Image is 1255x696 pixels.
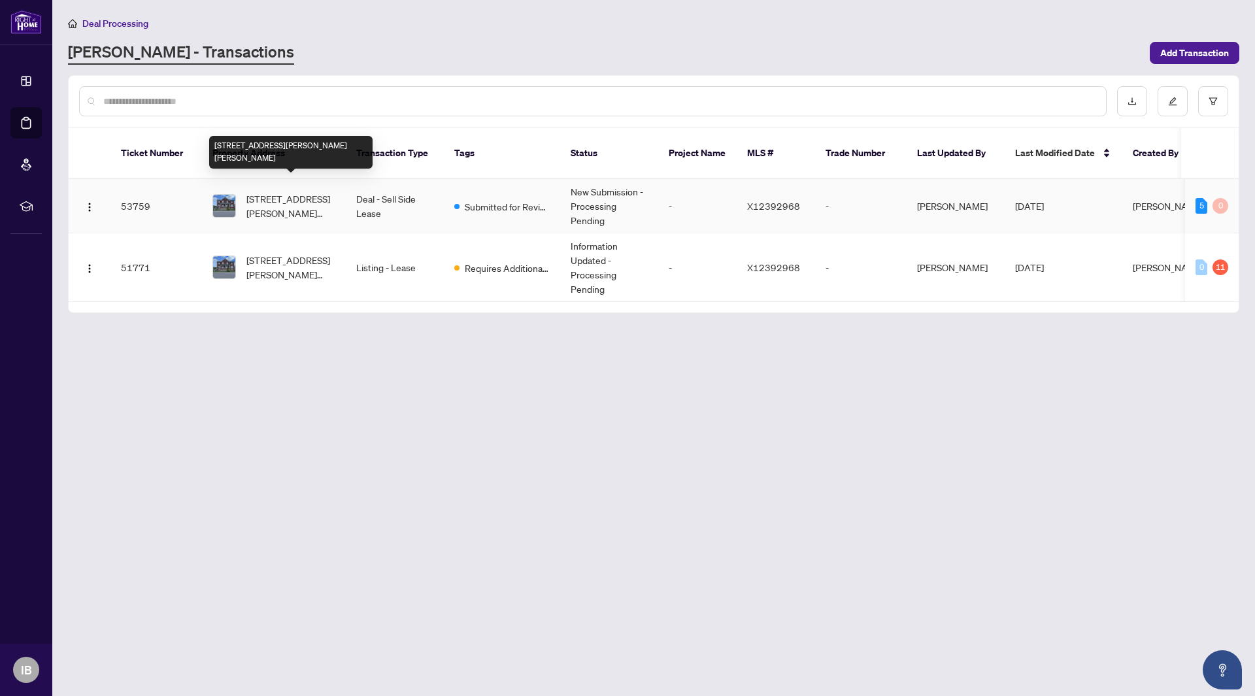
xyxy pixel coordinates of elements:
span: IB [21,661,32,679]
span: Submitted for Review [465,199,550,214]
span: X12392968 [747,261,800,273]
span: [DATE] [1015,261,1044,273]
td: Information Updated - Processing Pending [560,233,658,302]
button: Logo [79,195,100,216]
th: Trade Number [815,128,907,179]
span: download [1128,97,1137,106]
th: Property Address [202,128,346,179]
th: Transaction Type [346,128,444,179]
div: 0 [1196,259,1207,275]
span: Deal Processing [82,18,148,29]
div: 5 [1196,198,1207,214]
td: - [658,179,737,233]
td: [PERSON_NAME] [907,179,1005,233]
th: Last Updated By [907,128,1005,179]
span: [STREET_ADDRESS][PERSON_NAME][PERSON_NAME] [246,253,335,282]
td: - [815,233,907,302]
span: edit [1168,97,1177,106]
td: 53759 [110,179,202,233]
span: [DATE] [1015,200,1044,212]
td: - [658,233,737,302]
a: [PERSON_NAME] - Transactions [68,41,294,65]
img: thumbnail-img [213,256,235,278]
th: MLS # [737,128,815,179]
th: Status [560,128,658,179]
td: New Submission - Processing Pending [560,179,658,233]
button: filter [1198,86,1228,116]
th: Project Name [658,128,737,179]
td: [PERSON_NAME] [907,233,1005,302]
span: [PERSON_NAME] [1133,261,1203,273]
img: logo [10,10,42,34]
td: Listing - Lease [346,233,444,302]
td: - [815,179,907,233]
button: Logo [79,257,100,278]
img: Logo [84,202,95,212]
span: Requires Additional Docs [465,261,550,275]
button: Open asap [1203,650,1242,689]
button: download [1117,86,1147,116]
div: [STREET_ADDRESS][PERSON_NAME][PERSON_NAME] [209,136,373,169]
span: home [68,19,77,28]
th: Last Modified Date [1005,128,1122,179]
img: thumbnail-img [213,195,235,217]
td: Deal - Sell Side Lease [346,179,444,233]
th: Ticket Number [110,128,202,179]
th: Tags [444,128,560,179]
span: X12392968 [747,200,800,212]
span: Add Transaction [1160,42,1229,63]
th: Created By [1122,128,1201,179]
span: Last Modified Date [1015,146,1095,160]
span: filter [1209,97,1218,106]
span: [PERSON_NAME] [1133,200,1203,212]
img: Logo [84,263,95,274]
button: edit [1158,86,1188,116]
div: 0 [1213,198,1228,214]
button: Add Transaction [1150,42,1239,64]
div: 11 [1213,259,1228,275]
span: [STREET_ADDRESS][PERSON_NAME][PERSON_NAME] [246,191,335,220]
td: 51771 [110,233,202,302]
